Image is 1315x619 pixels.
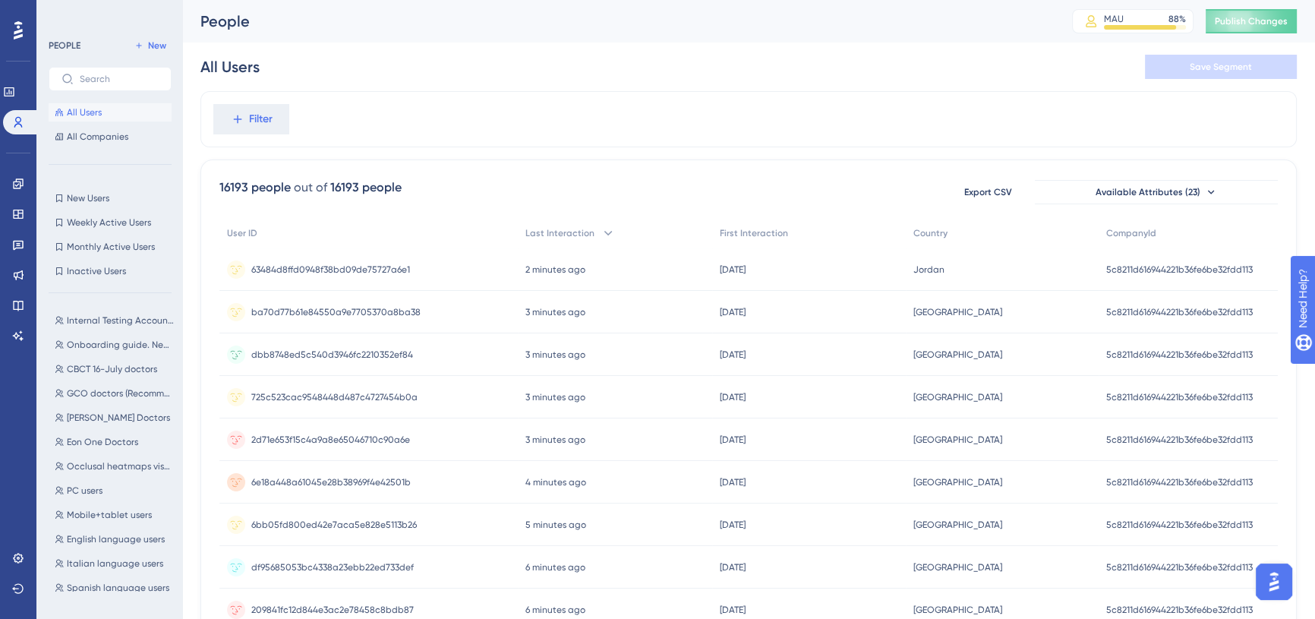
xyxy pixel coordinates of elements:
span: GCO doctors (Recommend best package) [67,387,175,400]
button: Save Segment [1145,55,1297,79]
time: [DATE] [720,307,746,317]
button: GCO doctors (Recommend best package) [49,384,181,403]
button: Occlusal heatmaps visualisation [49,457,181,475]
span: [GEOGRAPHIC_DATA] [913,561,1002,573]
button: All Users [49,103,172,122]
span: First Interaction [720,227,788,239]
time: 6 minutes ago [525,605,585,615]
time: 6 minutes ago [525,562,585,573]
span: Internal Testing Accounts [67,314,175,327]
button: PC users [49,482,181,500]
span: 5c8211d616944221b36fe6be32fdd113 [1106,561,1253,573]
span: Save Segment [1190,61,1252,73]
span: Onboarding guide. New users [67,339,175,351]
span: 2d71e653f15c4a9a8e65046710c90a6e [251,434,410,446]
span: Publish Changes [1215,15,1288,27]
button: Monthly Active Users [49,238,172,256]
button: Internal Testing Accounts [49,311,181,330]
time: 4 minutes ago [525,477,586,488]
button: Italian language users [49,554,181,573]
button: English language users [49,530,181,548]
span: 5c8211d616944221b36fe6be32fdd113 [1106,476,1253,488]
div: People [200,11,1034,32]
span: All Companies [67,131,128,143]
span: 6e18a448a61045e28b38969f4e42501b [251,476,411,488]
span: [GEOGRAPHIC_DATA] [913,306,1002,318]
time: 3 minutes ago [525,392,585,403]
span: [GEOGRAPHIC_DATA] [913,519,1002,531]
button: Export CSV [950,180,1026,204]
span: Jordan [913,264,944,276]
button: All Companies [49,128,172,146]
span: [GEOGRAPHIC_DATA] [913,604,1002,616]
span: Spanish language users [67,582,169,594]
span: ba70d77b61e84550a9e7705370a8ba38 [251,306,421,318]
span: Last Interaction [525,227,594,239]
time: [DATE] [720,562,746,573]
time: 2 minutes ago [525,264,585,275]
button: Eon One Doctors [49,433,181,451]
div: PEOPLE [49,39,80,52]
button: Filter [213,104,289,134]
time: [DATE] [720,392,746,403]
iframe: UserGuiding AI Assistant Launcher [1251,559,1297,605]
button: Publish Changes [1206,9,1297,33]
span: [GEOGRAPHIC_DATA] [913,476,1002,488]
time: [DATE] [720,349,746,360]
time: [DATE] [720,520,746,530]
span: [GEOGRAPHIC_DATA] [913,391,1002,403]
span: 5c8211d616944221b36fe6be32fdd113 [1106,391,1253,403]
span: 5c8211d616944221b36fe6be32fdd113 [1106,306,1253,318]
span: 5c8211d616944221b36fe6be32fdd113 [1106,519,1253,531]
button: Onboarding guide. New users [49,336,181,354]
div: 88 % [1168,13,1186,25]
span: 209841fc12d844e3ac2e78458c8bdb87 [251,604,414,616]
button: Available Attributes (23) [1035,180,1278,204]
span: Italian language users [67,557,163,570]
span: dbb8748ed5c540d3946fc2210352ef84 [251,349,413,361]
span: 5c8211d616944221b36fe6be32fdd113 [1106,264,1253,276]
time: [DATE] [720,434,746,445]
span: 5c8211d616944221b36fe6be32fdd113 [1106,604,1253,616]
span: New Users [67,192,109,204]
span: Occlusal heatmaps visualisation [67,460,175,472]
div: MAU [1104,13,1124,25]
time: 3 minutes ago [525,349,585,360]
button: New [129,36,172,55]
span: Monthly Active Users [67,241,155,253]
div: 16193 people [219,178,291,197]
span: df95685053bc4338a23ebb22ed733def [251,561,414,573]
div: out of [294,178,327,197]
span: [GEOGRAPHIC_DATA] [913,349,1002,361]
button: Weekly Active Users [49,213,172,232]
span: Available Attributes (23) [1096,186,1200,198]
span: Eon One Doctors [67,436,138,448]
span: Filter [249,110,273,128]
span: User ID [227,227,257,239]
span: 6bb05fd800ed42e7aca5e828e5113b26 [251,519,417,531]
span: [GEOGRAPHIC_DATA] [913,434,1002,446]
div: 16193 people [330,178,402,197]
span: CBCT 16-July doctors [67,363,157,375]
button: Inactive Users [49,262,172,280]
time: [DATE] [720,264,746,275]
span: Need Help? [36,4,95,22]
button: CBCT 16-July doctors [49,360,181,378]
span: All Users [67,106,102,118]
span: 63484d8ffd0948f38bd09de75727a6e1 [251,264,410,276]
button: [PERSON_NAME] Doctors [49,409,181,427]
button: Mobile+tablet users [49,506,181,524]
span: Inactive Users [67,265,126,277]
time: [DATE] [720,477,746,488]
span: CompanyId [1106,227,1156,239]
span: 5c8211d616944221b36fe6be32fdd113 [1106,434,1253,446]
span: 725c523cac9548448d487c4727454b0a [251,391,418,403]
span: PC users [67,485,102,497]
span: [PERSON_NAME] Doctors [67,412,170,424]
div: All Users [200,56,260,77]
time: 3 minutes ago [525,434,585,445]
span: New [148,39,166,52]
span: Weekly Active Users [67,216,151,229]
